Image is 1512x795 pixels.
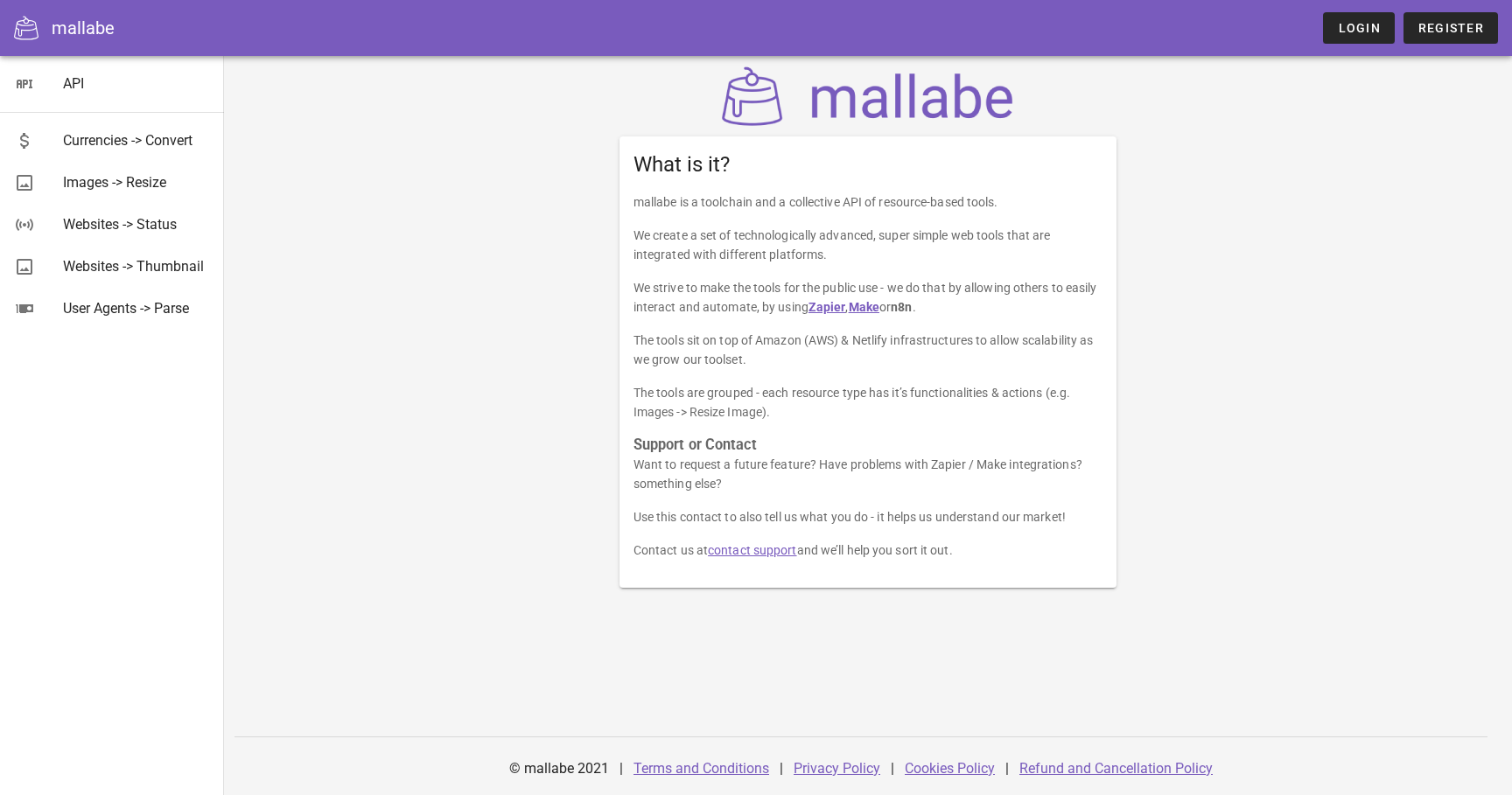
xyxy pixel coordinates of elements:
a: Zapier [808,300,846,314]
a: Privacy Policy [794,760,880,777]
div: | [891,748,894,790]
div: mallabe [52,15,115,41]
div: Websites -> Thumbnail [63,258,210,275]
div: | [780,748,783,790]
span: Register [1417,21,1484,35]
strong: n8n [891,300,912,314]
div: User Agents -> Parse [63,300,210,317]
p: We strive to make the tools for the public use - we do that by allowing others to easily interact... [633,278,1103,317]
p: Contact us at and we’ll help you sort it out. [633,540,1103,560]
a: Register [1403,12,1498,44]
a: contact support [708,543,797,557]
span: Login [1337,21,1380,35]
a: Login [1323,12,1394,44]
p: Use this contact to also tell us what you do - it helps us understand our market! [633,507,1103,527]
div: | [619,748,623,790]
div: Websites -> Status [63,216,210,233]
div: What is it? [619,136,1117,192]
a: Cookies Policy [905,760,995,777]
div: © mallabe 2021 [499,748,619,790]
a: Make [849,300,879,314]
div: Currencies -> Convert [63,132,210,149]
h3: Support or Contact [633,436,1103,455]
p: mallabe is a toolchain and a collective API of resource-based tools. [633,192,1103,212]
p: The tools sit on top of Amazon (AWS) & Netlify infrastructures to allow scalability as we grow ou... [633,331,1103,369]
a: Refund and Cancellation Policy [1019,760,1213,777]
div: Images -> Resize [63,174,210,191]
p: Want to request a future feature? Have problems with Zapier / Make integrations? something else? [633,455,1103,493]
img: mallabe Logo [717,66,1018,126]
p: We create a set of technologically advanced, super simple web tools that are integrated with diff... [633,226,1103,264]
a: Terms and Conditions [633,760,769,777]
div: | [1005,748,1009,790]
p: The tools are grouped - each resource type has it’s functionalities & actions (e.g. Images -> Res... [633,383,1103,422]
div: API [63,75,210,92]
